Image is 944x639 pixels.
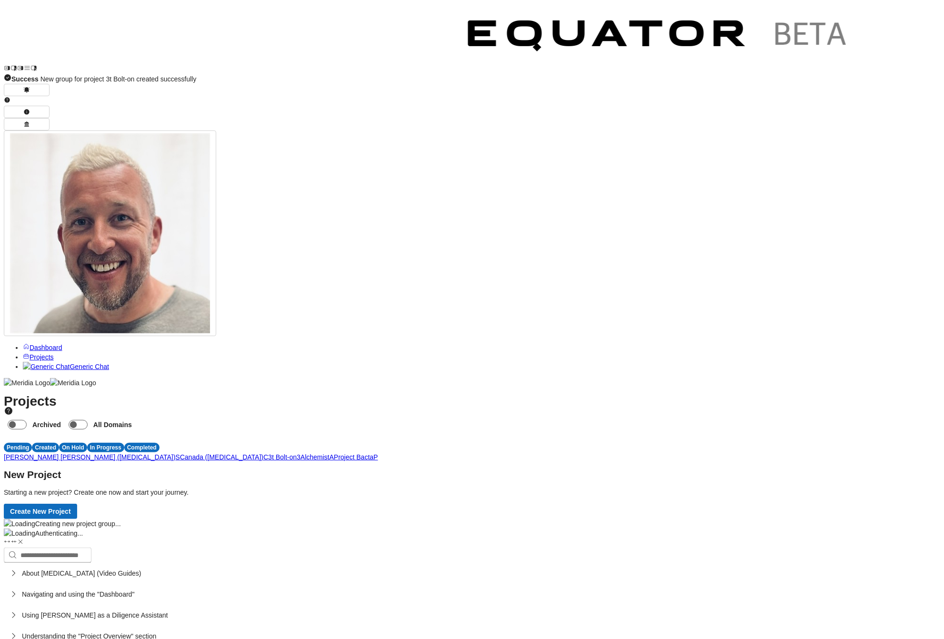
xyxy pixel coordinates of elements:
span: C [263,453,268,461]
button: About [MEDICAL_DATA] (Video Guides) [4,563,940,584]
h1: Projects [4,397,940,433]
img: Loading [4,519,35,529]
img: Loading [4,529,35,538]
strong: Success [11,75,39,83]
span: Dashboard [30,344,62,351]
div: In Progress [87,443,124,452]
span: Projects [30,353,54,361]
a: [PERSON_NAME] [PERSON_NAME] ([MEDICAL_DATA])S [4,453,180,461]
a: Canada ([MEDICAL_DATA])C [180,453,268,461]
span: New group for project 3t Bolt-on created successfully [11,75,196,83]
img: Customer Logo [452,4,866,71]
img: Profile Icon [10,133,210,333]
span: S [175,453,180,461]
a: Projects [23,353,54,361]
span: Authenticating... [35,529,83,537]
span: P [373,453,378,461]
button: Navigating and using the "Dashboard" [4,584,940,605]
a: Dashboard [23,344,62,351]
div: Created [32,443,59,452]
a: Generic ChatGeneric Chat [23,363,109,370]
label: Archived [30,416,65,433]
p: Starting a new project? Create one now and start your journey. [4,488,940,497]
button: Using [PERSON_NAME] as a Diligence Assistant [4,605,940,626]
span: Creating new project group... [35,520,121,528]
img: Meridia Logo [50,378,96,388]
img: Generic Chat [23,362,70,371]
h2: New Project [4,470,940,479]
span: A [330,453,334,461]
a: 3t Bolt-on3 [268,453,301,461]
label: All Domains [91,416,136,433]
img: Customer Logo [37,4,452,71]
div: On Hold [59,443,87,452]
span: Generic Chat [70,363,109,370]
span: 3 [297,453,301,461]
img: Meridia Logo [4,378,50,388]
a: Project BactaP [334,453,378,461]
a: AlchemistA [301,453,334,461]
div: Pending [4,443,32,452]
button: Create New Project [4,504,77,519]
div: Completed [124,443,160,452]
